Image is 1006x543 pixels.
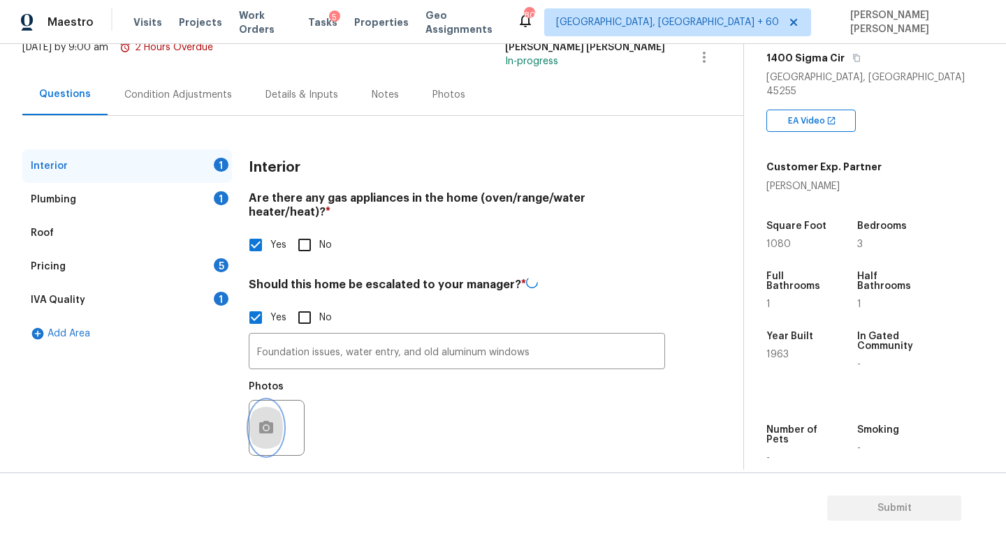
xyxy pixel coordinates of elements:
[31,193,76,207] div: Plumbing
[556,15,779,29] span: [GEOGRAPHIC_DATA], [GEOGRAPHIC_DATA] + 60
[372,88,399,102] div: Notes
[39,87,91,101] div: Questions
[432,88,465,102] div: Photos
[265,88,338,102] div: Details & Inputs
[214,292,228,306] div: 1
[249,336,665,369] input: Enter the comment
[857,299,861,309] span: 1
[425,8,500,36] span: Geo Assignments
[766,51,845,65] h5: 1400 Sigma Cir
[857,271,921,291] h5: Half Bathrooms
[766,332,813,341] h5: Year Built
[249,161,300,174] h3: Interior
[133,15,162,29] span: Visits
[788,114,831,128] span: EA Video
[31,293,85,307] div: IVA Quality
[766,425,831,445] h5: Number of Pets
[826,116,836,126] img: Open In New Icon
[850,52,863,64] button: Copy Address
[239,8,291,36] span: Work Orders
[766,70,984,98] div: [GEOGRAPHIC_DATA], [GEOGRAPHIC_DATA] 45255
[119,43,213,52] span: 2 Hours Overdue
[124,88,232,102] div: Condition Adjustments
[857,239,863,249] span: 3
[766,239,791,249] span: 1080
[857,425,899,435] h5: Smoking
[766,179,882,193] div: [PERSON_NAME]
[329,10,340,24] div: 5
[249,276,665,297] h4: Should this home be escalated to your manager?
[766,350,789,359] span: 1963
[845,8,985,36] span: [PERSON_NAME] [PERSON_NAME]
[270,238,286,253] span: Yes
[505,57,558,66] span: In-progress
[214,158,228,172] div: 1
[48,15,94,29] span: Maestro
[766,271,831,291] h5: Full Bathrooms
[319,311,332,325] span: No
[766,453,770,463] span: -
[857,359,861,369] span: -
[270,311,286,325] span: Yes
[857,443,861,453] span: -
[319,238,332,253] span: No
[31,226,54,240] div: Roof
[214,191,228,205] div: 1
[524,8,534,22] div: 804
[766,160,882,174] h5: Customer Exp. Partner
[766,221,826,231] h5: Square Foot
[766,299,771,309] span: 1
[766,110,856,132] div: EA Video
[22,317,232,350] div: Add Area
[249,382,284,392] h5: Photos
[505,40,665,54] div: [PERSON_NAME] [PERSON_NAME]
[249,191,665,225] h4: Are there any gas appliances in the home (oven/range/water heater/heat)?
[214,258,228,272] div: 5
[857,332,921,351] h5: In Gated Community
[354,15,409,29] span: Properties
[857,221,907,231] h5: Bedrooms
[22,40,213,74] div: [DATE] by 9:00 am
[31,159,68,173] div: Interior
[31,260,66,274] div: Pricing
[179,15,222,29] span: Projects
[308,17,337,27] span: Tasks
